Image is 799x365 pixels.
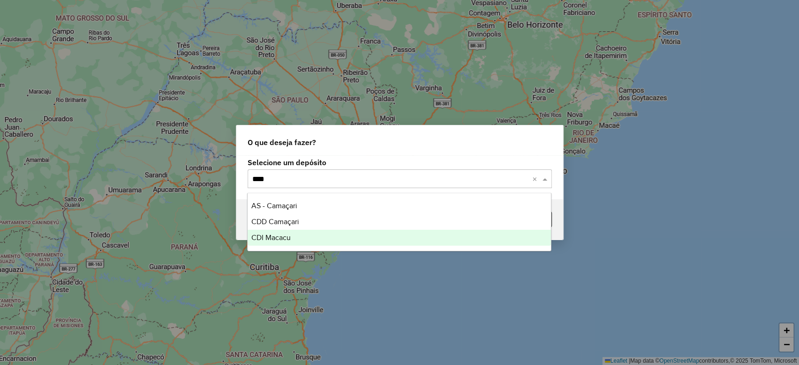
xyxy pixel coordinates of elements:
[251,202,297,210] span: AS - Camaçari
[532,173,540,184] span: Clear all
[248,137,316,148] span: O que deseja fazer?
[247,193,551,251] ng-dropdown-panel: Options list
[251,218,299,226] span: CDD Camaçari
[251,234,291,241] span: CDI Macacu
[248,157,552,168] label: Selecione um depósito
